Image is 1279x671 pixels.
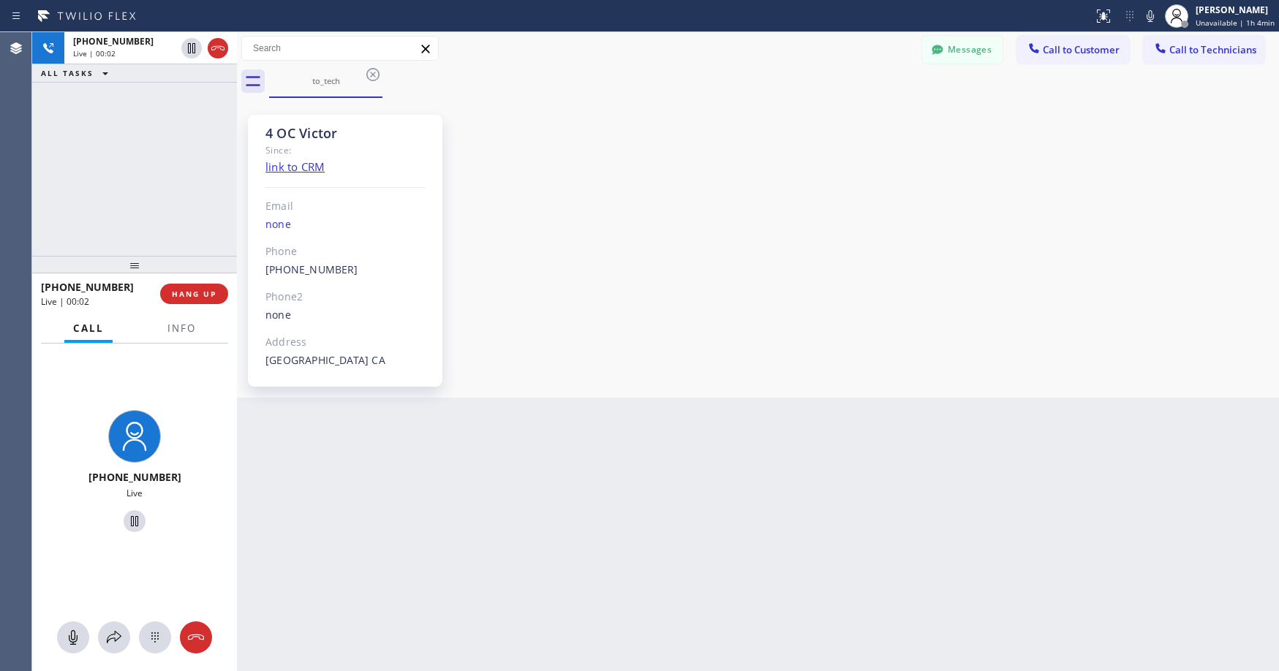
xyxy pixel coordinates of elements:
[159,314,205,343] button: Info
[139,621,171,653] button: Open dialpad
[98,621,130,653] button: Open directory
[265,289,426,306] div: Phone2
[265,216,426,233] div: none
[88,470,181,484] span: [PHONE_NUMBER]
[265,159,325,174] a: link to CRM
[242,37,438,60] input: Search
[1140,6,1161,26] button: Mute
[1017,36,1129,64] button: Call to Customer
[265,125,426,142] div: 4 OC Victor
[265,334,426,351] div: Address
[1144,36,1264,64] button: Call to Technicians
[73,48,116,58] span: Live | 00:02
[265,307,426,324] div: none
[41,295,89,308] span: Live | 00:02
[181,38,202,58] button: Hold Customer
[1196,4,1275,16] div: [PERSON_NAME]
[1169,43,1256,56] span: Call to Technicians
[127,487,143,499] span: Live
[172,289,216,299] span: HANG UP
[265,243,426,260] div: Phone
[167,322,196,335] span: Info
[41,68,94,78] span: ALL TASKS
[265,198,426,215] div: Email
[1196,18,1275,28] span: Unavailable | 1h 4min
[73,322,104,335] span: Call
[265,352,426,369] div: [GEOGRAPHIC_DATA] CA
[1043,43,1120,56] span: Call to Customer
[265,142,426,159] div: Since:
[180,621,212,653] button: Hang up
[208,38,228,58] button: Hang up
[57,621,89,653] button: Mute
[41,280,134,294] span: [PHONE_NUMBER]
[73,35,154,48] span: [PHONE_NUMBER]
[124,510,146,532] button: Hold Customer
[922,36,1003,64] button: Messages
[160,284,228,304] button: HANG UP
[265,262,358,276] a: [PHONE_NUMBER]
[271,75,381,86] div: to_tech
[32,64,123,82] button: ALL TASKS
[64,314,113,343] button: Call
